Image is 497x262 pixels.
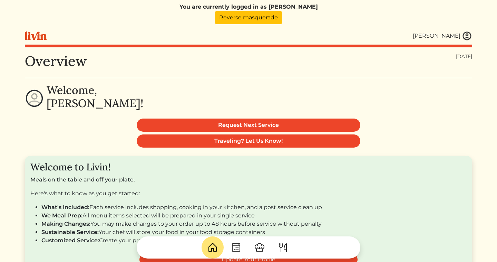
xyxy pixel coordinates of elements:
img: CalendarDots-5bcf9d9080389f2a281d69619e1c85352834be518fbc73d9501aef674afc0d57.svg [231,242,242,253]
a: Reverse masquerade [215,11,282,24]
span: Sustainable Service: [41,229,99,235]
h3: Welcome to Livin! [30,161,467,173]
img: livin-logo-a0d97d1a881af30f6274990eb6222085a2533c92bbd1e4f22c21b4f0d0e3210c.svg [25,31,47,40]
span: We Meal Prep: [41,212,82,219]
img: ForkKnife-55491504ffdb50bab0c1e09e7649658475375261d09fd45db06cec23bce548bf.svg [277,242,289,253]
h1: Overview [25,53,87,69]
a: Request Next Service [137,119,360,132]
img: profile-circle-6dcd711754eaac681cb4e5fa6e5947ecf152da99a3a386d1f417117c42b37ef2.svg [25,89,44,108]
li: Your chef will store your food in your food storage containers [41,228,467,236]
img: ChefHat-a374fb509e4f37eb0702ca99f5f64f3b6956810f32a249b33092029f8484b388.svg [254,242,265,253]
li: Each service includes shopping, cooking in your kitchen, and a post service clean up [41,203,467,212]
img: House-9bf13187bcbb5817f509fe5e7408150f90897510c4275e13d0d5fca38e0b5951.svg [207,242,218,253]
span: What's Included: [41,204,89,210]
div: [PERSON_NAME] [413,32,460,40]
div: [DATE] [456,53,472,60]
p: Here's what to know as you get started: [30,189,467,198]
h2: Welcome, [PERSON_NAME]! [47,84,143,110]
span: Making Changes: [41,221,90,227]
p: Meals on the table and off your plate. [30,176,467,184]
li: You may make changes to your order up to 48 hours before service without penalty [41,220,467,228]
a: Traveling? Let Us Know! [137,134,360,148]
li: All menu items selected will be prepared in your single service [41,212,467,220]
img: user_account-e6e16d2ec92f44fc35f99ef0dc9cddf60790bfa021a6ecb1c896eb5d2907b31c.svg [462,31,472,41]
